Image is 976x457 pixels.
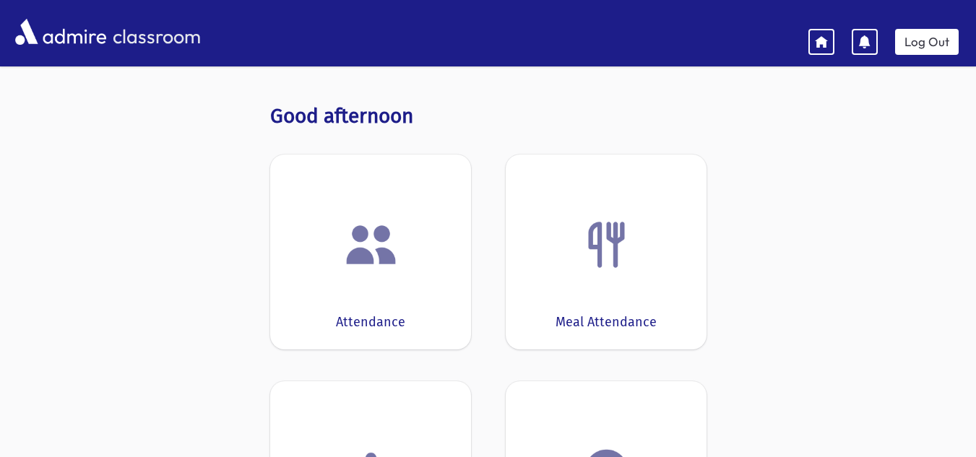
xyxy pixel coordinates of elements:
[344,217,399,272] img: users.png
[270,104,707,129] h3: Good afternoon
[336,313,405,332] div: Attendance
[110,13,201,51] span: classroom
[579,217,634,272] img: Fork.png
[895,29,959,55] a: Log Out
[556,313,657,332] div: Meal Attendance
[12,15,110,48] img: AdmirePro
